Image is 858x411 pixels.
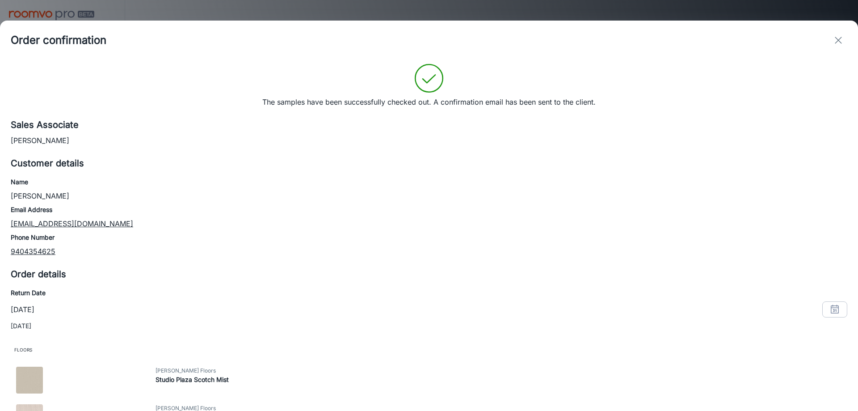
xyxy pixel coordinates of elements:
[11,288,847,298] h6: Return Date
[16,367,43,394] img: Studio Plaza Scotch Mist
[156,375,849,385] h6: Studio Plaza Scotch Mist
[156,367,849,375] span: [PERSON_NAME] Floors
[829,31,847,49] button: exit
[11,177,847,187] h6: Name
[11,321,847,331] p: [DATE]
[11,267,847,281] h5: Order details
[11,304,34,315] p: [DATE]
[11,233,847,242] h6: Phone Number
[11,342,847,358] span: Floors
[11,247,55,256] a: 9404354625
[11,32,106,48] h4: Order confirmation
[11,191,847,201] p: [PERSON_NAME]
[11,135,847,146] p: [PERSON_NAME]
[11,118,847,131] h5: Sales Associate
[11,219,133,228] a: [EMAIL_ADDRESS][DOMAIN_NAME]
[262,97,596,107] p: The samples have been successfully checked out. A confirmation email has been sent to the client.
[11,157,847,170] h5: Customer details
[11,205,847,215] h6: Email Address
